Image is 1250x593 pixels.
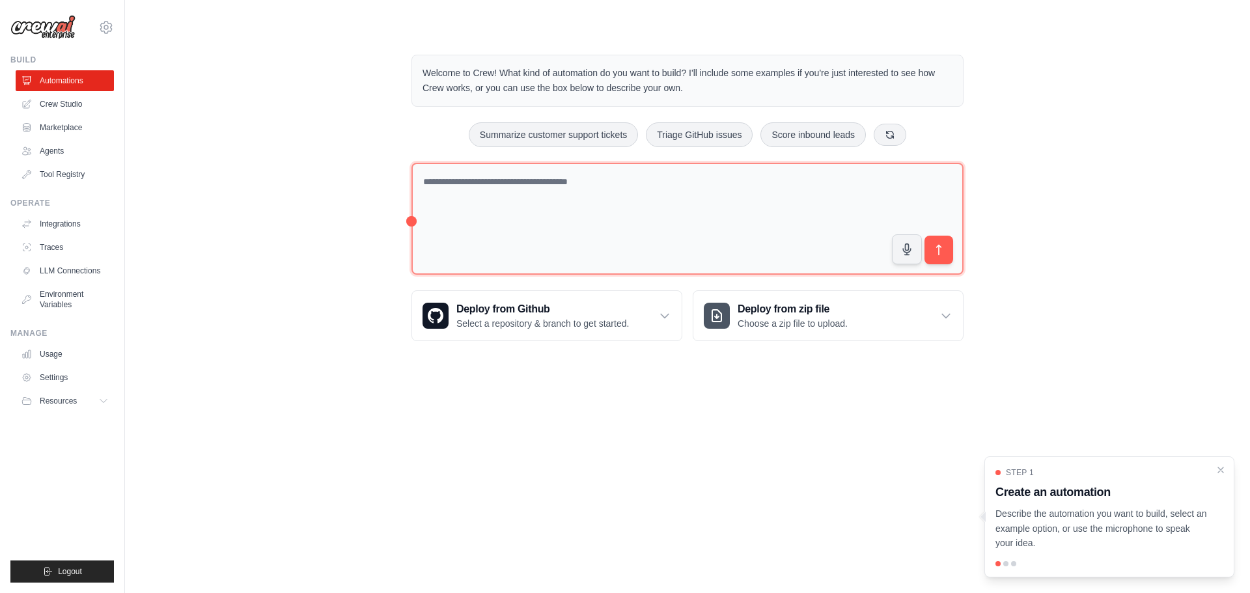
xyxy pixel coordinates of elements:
h3: Deploy from zip file [738,301,848,317]
p: Describe the automation you want to build, select an example option, or use the microphone to spe... [995,506,1208,551]
button: Triage GitHub issues [646,122,753,147]
iframe: Chat Widget [1185,531,1250,593]
span: Step 1 [1006,467,1034,478]
button: Close walkthrough [1215,465,1226,475]
div: Manage [10,328,114,338]
a: Settings [16,367,114,388]
a: Agents [16,141,114,161]
button: Resources [16,391,114,411]
p: Choose a zip file to upload. [738,317,848,330]
div: Build [10,55,114,65]
a: LLM Connections [16,260,114,281]
p: Select a repository & branch to get started. [456,317,629,330]
button: Summarize customer support tickets [469,122,638,147]
a: Usage [16,344,114,365]
h3: Deploy from Github [456,301,629,317]
button: Score inbound leads [760,122,866,147]
h3: Create an automation [995,483,1208,501]
img: Logo [10,15,76,40]
a: Marketplace [16,117,114,138]
span: Logout [58,566,82,577]
button: Logout [10,560,114,583]
a: Integrations [16,214,114,234]
div: Operate [10,198,114,208]
a: Traces [16,237,114,258]
a: Environment Variables [16,284,114,315]
a: Automations [16,70,114,91]
a: Crew Studio [16,94,114,115]
a: Tool Registry [16,164,114,185]
span: Resources [40,396,77,406]
p: Welcome to Crew! What kind of automation do you want to build? I'll include some examples if you'... [423,66,952,96]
